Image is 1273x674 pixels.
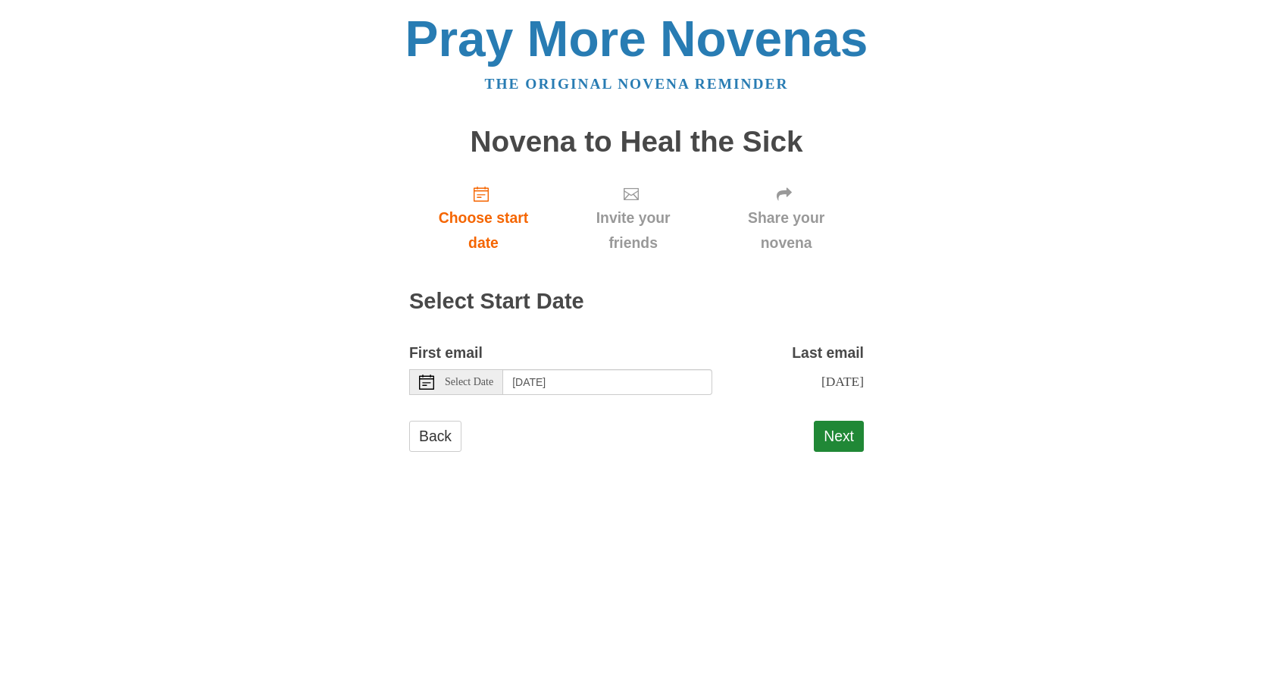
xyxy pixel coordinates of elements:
[409,126,864,158] h1: Novena to Heal the Sick
[409,290,864,314] h2: Select Start Date
[405,11,868,67] a: Pray More Novenas
[821,374,864,389] span: [DATE]
[409,421,461,452] a: Back
[424,205,543,255] span: Choose start date
[708,173,864,263] a: Share your novena
[445,377,493,387] span: Select Date
[792,340,864,365] label: Last email
[409,173,558,263] a: Choose start date
[485,76,789,92] a: The original novena reminder
[573,205,693,255] span: Invite your friends
[409,340,483,365] label: First email
[558,173,708,263] a: Invite your friends
[814,421,864,452] button: Next
[724,205,849,255] span: Share your novena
